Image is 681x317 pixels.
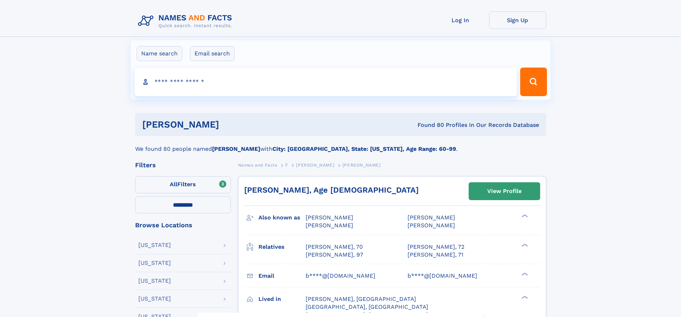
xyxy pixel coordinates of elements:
[489,11,546,29] a: Sign Up
[238,160,277,169] a: Names and Facts
[520,243,528,247] div: ❯
[469,183,540,200] a: View Profile
[432,11,489,29] a: Log In
[408,214,455,221] span: [PERSON_NAME]
[170,181,177,188] span: All
[342,163,381,168] span: [PERSON_NAME]
[487,183,522,199] div: View Profile
[190,46,235,61] label: Email search
[135,222,231,228] div: Browse Locations
[135,162,231,168] div: Filters
[134,68,517,96] input: search input
[306,222,353,229] span: [PERSON_NAME]
[296,160,334,169] a: [PERSON_NAME]
[520,295,528,299] div: ❯
[306,243,363,251] a: [PERSON_NAME], 70
[272,145,456,152] b: City: [GEOGRAPHIC_DATA], State: [US_STATE], Age Range: 60-99
[137,46,182,61] label: Name search
[138,296,171,302] div: [US_STATE]
[212,145,260,152] b: [PERSON_NAME]
[520,272,528,276] div: ❯
[408,251,463,259] a: [PERSON_NAME], 71
[138,260,171,266] div: [US_STATE]
[520,68,547,96] button: Search Button
[408,243,464,251] a: [PERSON_NAME], 72
[258,241,306,253] h3: Relatives
[408,222,455,229] span: [PERSON_NAME]
[135,176,231,193] label: Filters
[318,121,539,129] div: Found 80 Profiles In Our Records Database
[285,160,288,169] a: F
[258,293,306,305] h3: Lived in
[306,303,428,310] span: [GEOGRAPHIC_DATA], [GEOGRAPHIC_DATA]
[244,185,419,194] a: [PERSON_NAME], Age [DEMOGRAPHIC_DATA]
[138,242,171,248] div: [US_STATE]
[142,120,319,129] h1: [PERSON_NAME]
[296,163,334,168] span: [PERSON_NAME]
[258,270,306,282] h3: Email
[135,136,546,153] div: We found 80 people named with .
[306,251,363,259] a: [PERSON_NAME], 97
[520,214,528,218] div: ❯
[135,11,238,31] img: Logo Names and Facts
[138,278,171,284] div: [US_STATE]
[285,163,288,168] span: F
[306,214,353,221] span: [PERSON_NAME]
[258,212,306,224] h3: Also known as
[306,296,416,302] span: [PERSON_NAME], [GEOGRAPHIC_DATA]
